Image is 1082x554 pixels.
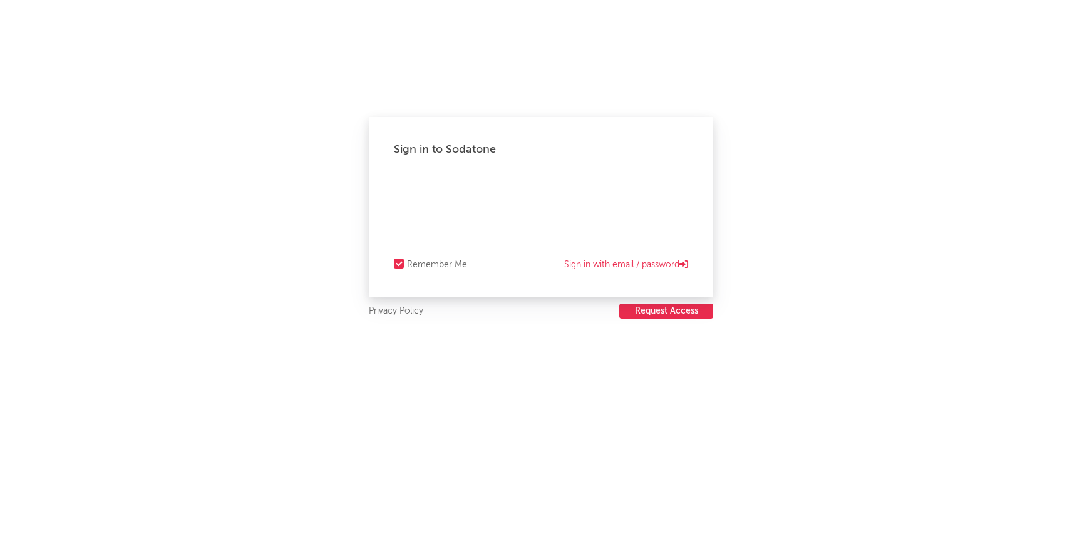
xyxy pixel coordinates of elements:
[619,304,713,319] button: Request Access
[369,304,423,319] a: Privacy Policy
[564,257,688,272] a: Sign in with email / password
[407,257,467,272] div: Remember Me
[394,142,688,157] div: Sign in to Sodatone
